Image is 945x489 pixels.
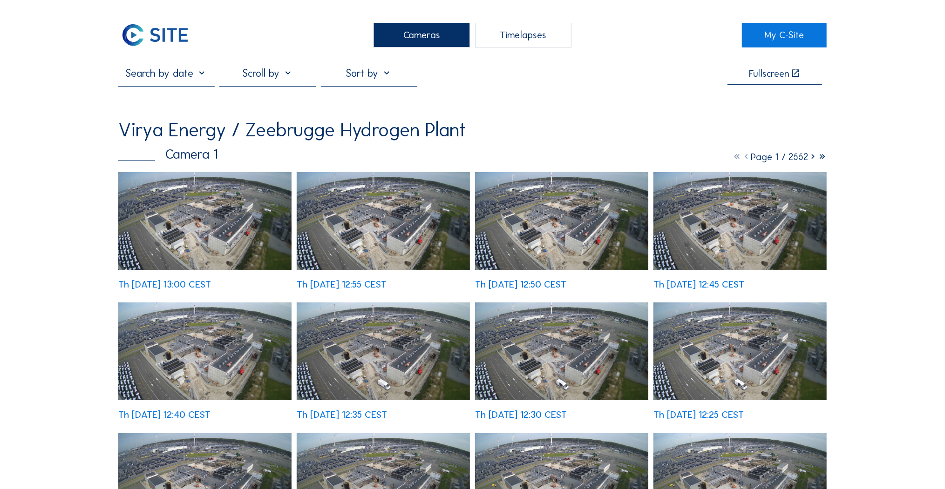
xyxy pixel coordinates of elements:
[297,172,470,270] img: image_53557624
[475,23,571,47] div: Timelapses
[118,23,192,47] img: C-SITE Logo
[297,280,387,289] div: Th [DATE] 12:55 CEST
[653,302,827,400] img: image_53556799
[118,148,218,161] div: Camera 1
[749,69,789,79] div: Fullscreen
[475,172,649,270] img: image_53557484
[653,280,744,289] div: Th [DATE] 12:45 CEST
[297,410,387,420] div: Th [DATE] 12:35 CEST
[118,302,292,400] img: image_53557144
[118,23,204,47] a: C-SITE Logo
[742,23,827,47] a: My C-Site
[475,410,567,420] div: Th [DATE] 12:30 CEST
[475,302,649,400] img: image_53556955
[118,172,292,270] img: image_53557769
[374,23,470,47] div: Cameras
[653,172,827,270] img: image_53557325
[297,302,470,400] img: image_53557131
[653,410,744,420] div: Th [DATE] 12:25 CEST
[751,151,808,162] span: Page 1 / 2552
[118,410,211,420] div: Th [DATE] 12:40 CEST
[475,280,566,289] div: Th [DATE] 12:50 CEST
[118,121,467,140] div: Virya Energy / Zeebrugge Hydrogen Plant
[118,67,215,80] input: Search by date 󰅀
[118,280,211,289] div: Th [DATE] 13:00 CEST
